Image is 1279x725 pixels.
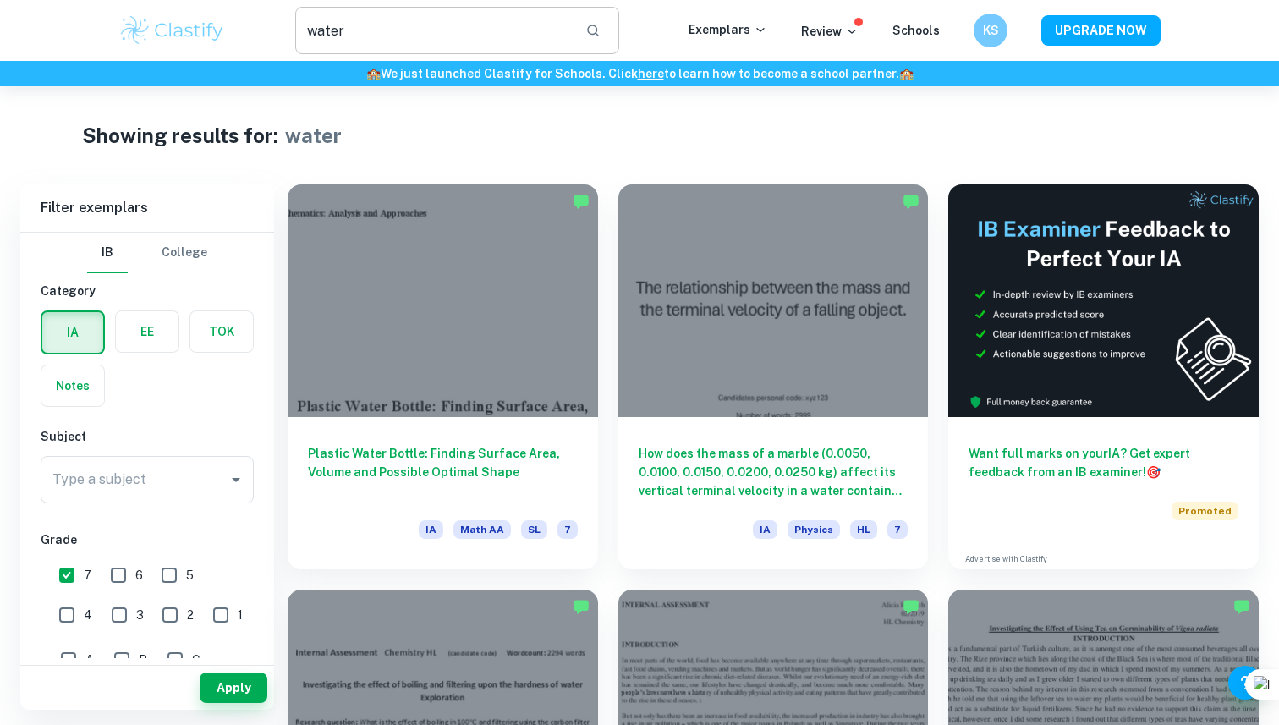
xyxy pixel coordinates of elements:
span: 3 [136,606,144,624]
h6: KS [981,21,1001,40]
span: A [85,651,94,669]
a: Plastic Water Bottle: Finding Surface Area, Volume and Possible Optimal ShapeIAMath AASL7 [288,184,598,569]
a: here [638,67,664,80]
span: 6 [135,566,143,585]
span: 4 [84,606,92,624]
h6: We just launched Clastify for Schools. Click to learn how to become a school partner. [3,64,1276,83]
p: Exemplars [689,20,767,39]
input: Search for any exemplars... [295,7,572,54]
span: 7 [557,520,578,539]
h6: How does the mass of a marble (0.0050, 0.0100, 0.0150, 0.0200, 0.0250 kg) affect its vertical ter... [639,444,908,500]
span: IA [753,520,777,539]
span: B [139,651,147,669]
h6: Grade [41,530,254,549]
button: Apply [200,673,267,703]
img: Marked [573,193,590,210]
span: Physics [788,520,840,539]
h6: Subject [41,427,254,446]
div: Filter type choice [87,233,207,273]
button: UPGRADE NOW [1041,15,1161,46]
h6: Category [41,282,254,300]
span: C [192,651,200,669]
p: Review [801,22,859,41]
span: 🏫 [899,67,914,80]
span: 7 [84,566,91,585]
span: Promoted [1172,502,1238,520]
img: Thumbnail [948,184,1259,417]
span: 1 [238,606,243,624]
button: IB [87,233,128,273]
button: College [162,233,207,273]
span: 🎯 [1146,465,1161,479]
button: Notes [41,365,104,406]
span: 5 [186,566,194,585]
span: HL [850,520,877,539]
h1: water [285,120,342,151]
span: 2 [187,606,194,624]
button: Open [224,468,248,492]
button: IA [42,312,103,353]
a: Advertise with Clastify [965,553,1047,565]
h6: Plastic Water Bottle: Finding Surface Area, Volume and Possible Optimal Shape [308,444,578,500]
img: Marked [903,193,919,210]
h6: Filter exemplars [20,184,274,232]
img: Marked [1233,598,1250,615]
a: Schools [892,24,940,37]
span: Math AA [453,520,511,539]
button: Help and Feedback [1228,666,1262,700]
span: IA [419,520,443,539]
button: EE [116,311,178,352]
h6: Want full marks on your IA ? Get expert feedback from an IB examiner! [969,444,1238,481]
img: Marked [573,598,590,615]
span: 🏫 [366,67,381,80]
img: Clastify logo [118,14,226,47]
a: How does the mass of a marble (0.0050, 0.0100, 0.0150, 0.0200, 0.0250 kg) affect its vertical ter... [618,184,929,569]
button: KS [974,14,1007,47]
span: SL [521,520,547,539]
span: 7 [887,520,908,539]
a: Want full marks on yourIA? Get expert feedback from an IB examiner!PromotedAdvertise with Clastify [948,184,1259,569]
h1: Showing results for: [82,120,278,151]
img: Marked [903,598,919,615]
button: TOK [190,311,253,352]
